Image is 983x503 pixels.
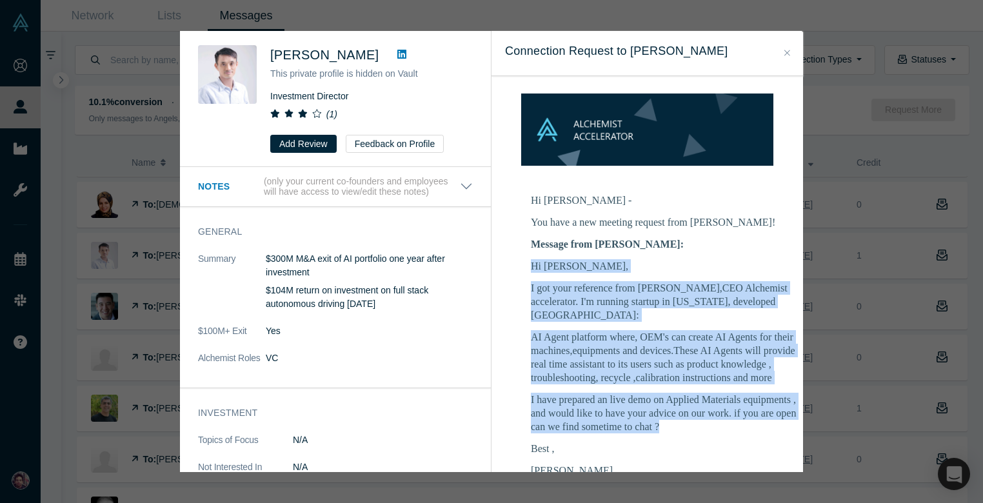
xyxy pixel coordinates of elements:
img: banner-small-topicless.png [521,94,773,166]
p: I have prepared an live demo on Applied Materials equipments , and would like to have your advice... [531,393,802,433]
dt: Not Interested In [198,460,293,488]
p: $104M return on investment on full stack autonomous driving [DATE] [266,284,473,311]
i: ( 1 ) [326,109,337,119]
img: Walter Liu's Profile Image [198,45,257,104]
p: I got your reference from [PERSON_NAME],CEO Alchemist accelerator. I'm running startup in [US_STA... [531,281,802,322]
span: [PERSON_NAME] [270,48,379,62]
p: Hi [PERSON_NAME], [531,259,802,273]
h3: Notes [198,180,261,193]
p: This private profile is hidden on Vault [270,67,473,81]
h3: General [198,225,455,239]
dd: N/A [293,433,473,447]
h3: Investment [198,406,455,420]
dt: Topics of Focus [198,433,293,460]
dt: $100M+ Exit [198,324,266,351]
button: Feedback on Profile [346,135,444,153]
p: $300M M&A exit of AI portfolio one year after investment [266,252,473,279]
dt: Alchemist Roles [198,351,266,379]
p: Hi [PERSON_NAME] - [531,193,802,207]
button: Add Review [270,135,337,153]
dd: VC [266,351,473,365]
p: Best , [531,442,802,455]
button: Close [780,46,794,61]
dd: Yes [266,324,473,338]
span: Investment Director [270,91,348,101]
p: AI Agent platform where, OEM's can create AI Agents for their machines,equipments and devices.The... [531,330,802,384]
p: You have a new meeting request from [PERSON_NAME]! [531,215,802,229]
b: Message from [PERSON_NAME]: [531,239,684,250]
p: [PERSON_NAME] [531,464,802,477]
button: Notes (only your current co-founders and employees will have access to view/edit these notes) [198,176,473,198]
dt: Summary [198,252,266,324]
p: (only your current co-founders and employees will have access to view/edit these notes) [264,176,460,198]
h3: Connection Request to [PERSON_NAME] [505,43,789,60]
dd: N/A [293,460,473,474]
